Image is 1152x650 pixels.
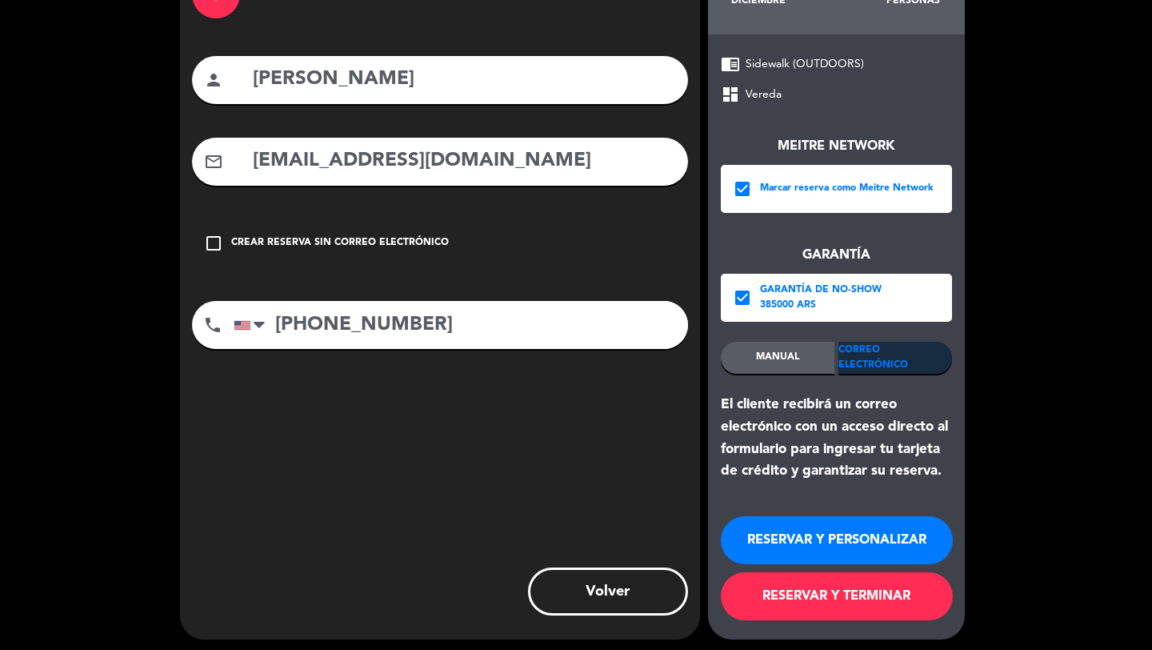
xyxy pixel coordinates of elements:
[760,298,882,314] div: 385000 ARS
[528,568,688,616] button: Volver
[721,54,740,74] span: chrome_reader_mode
[760,181,934,197] div: Marcar reserva como Meitre Network
[203,315,222,335] i: phone
[251,63,676,96] input: Nombre del cliente
[721,136,952,157] div: Meitre Network
[746,55,864,74] span: Sidewalk (OUTDOORS)
[838,342,952,374] div: Correo Electrónico
[204,152,223,171] i: mail_outline
[204,70,223,90] i: person
[721,85,740,104] span: dashboard
[251,145,676,178] input: Email del cliente
[721,572,953,620] button: RESERVAR Y TERMINAR
[721,245,952,266] div: Garantía
[234,302,271,348] div: United States: +1
[234,301,688,349] input: Número de teléfono...
[721,342,834,374] div: MANUAL
[204,234,223,253] i: check_box_outline_blank
[231,235,449,251] div: Crear reserva sin correo electrónico
[721,394,952,483] div: El cliente recibirá un correo electrónico con un acceso directo al formulario para ingresar tu ta...
[721,516,953,564] button: RESERVAR Y PERSONALIZAR
[760,283,882,299] div: Garantía de no-show
[746,86,782,104] span: Vereda
[733,288,752,307] i: check_box
[733,179,752,199] i: check_box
